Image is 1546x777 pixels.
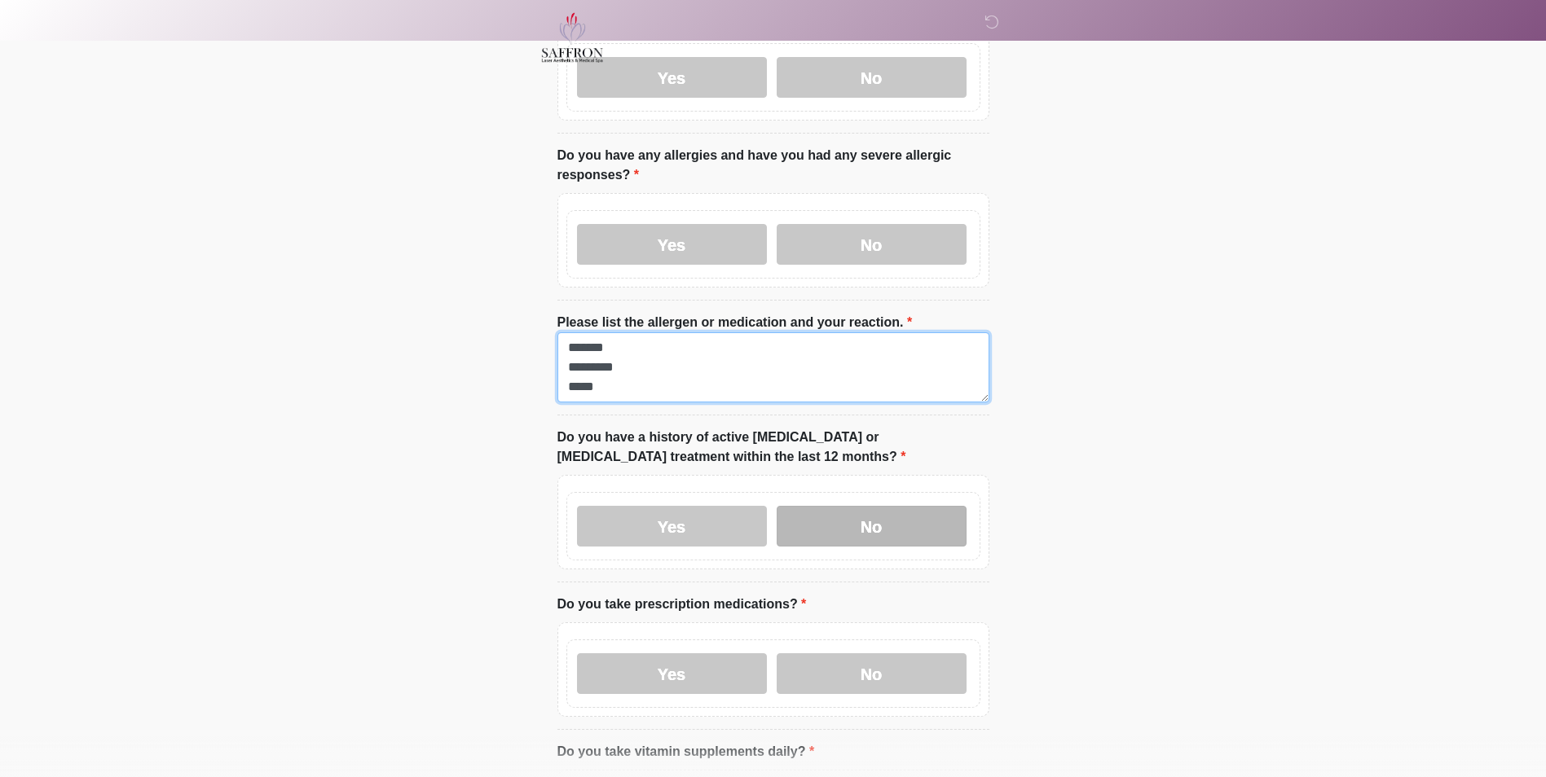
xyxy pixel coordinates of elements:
label: Yes [577,57,767,98]
label: Do you have a history of active [MEDICAL_DATA] or [MEDICAL_DATA] treatment within the last 12 mon... [557,428,989,467]
label: Do you take vitamin supplements daily? [557,742,815,762]
label: Yes [577,653,767,694]
label: No [777,57,967,98]
label: Do you have any allergies and have you had any severe allergic responses? [557,146,989,185]
label: Do you take prescription medications? [557,595,807,614]
label: No [777,653,967,694]
img: Saffron Laser Aesthetics and Medical Spa Logo [541,12,605,63]
label: Please list the allergen or medication and your reaction. [557,313,913,332]
label: No [777,224,967,265]
label: Yes [577,506,767,547]
label: Yes [577,224,767,265]
label: No [777,506,967,547]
